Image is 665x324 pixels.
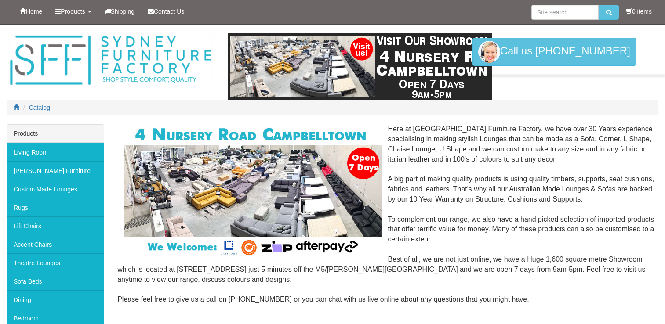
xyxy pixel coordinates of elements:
div: Products [7,125,104,143]
a: Home [13,0,49,22]
li: 0 items [626,7,652,16]
a: Sofa Beds [7,272,104,290]
a: Accent Chairs [7,235,104,253]
span: Shipping [111,8,135,15]
a: Theatre Lounges [7,253,104,272]
a: Shipping [98,0,142,22]
span: Home [26,8,42,15]
a: Catalog [29,104,50,111]
a: Dining [7,290,104,309]
span: Products [61,8,85,15]
input: Site search [531,5,599,20]
a: Products [49,0,98,22]
span: Contact Us [154,8,184,15]
a: Living Room [7,143,104,161]
a: Contact Us [141,0,191,22]
a: Lift Chairs [7,216,104,235]
a: Rugs [7,198,104,216]
img: Sydney Furniture Factory [7,33,215,87]
img: Corner Modular Lounges [124,124,381,258]
div: Here at [GEOGRAPHIC_DATA] Furniture Factory, we have over 30 Years experience specialising in mak... [117,124,658,315]
a: [PERSON_NAME] Furniture [7,161,104,180]
a: Custom Made Lounges [7,180,104,198]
